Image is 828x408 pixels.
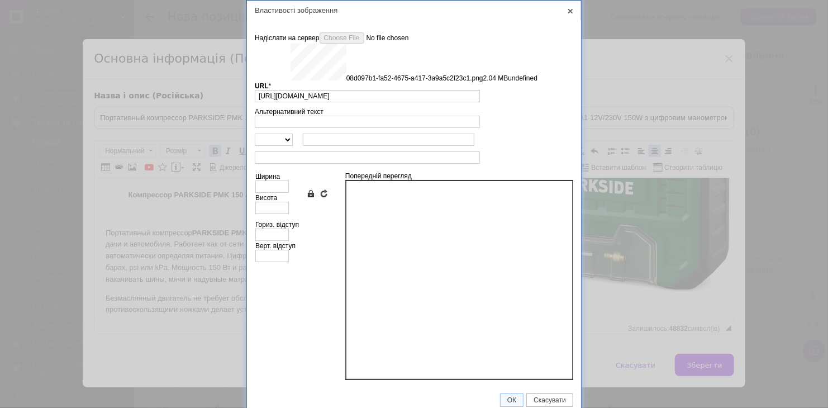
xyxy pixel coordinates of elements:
label: Ширина [255,173,280,181]
label: Висота [255,194,277,202]
td: 08d097b1-fa52-4675-a417-3a9a5c2f23c1.png [346,44,483,82]
a: Очистити поля розмірів [320,189,329,198]
label: Надіслати на сервер [255,32,446,44]
span: ОК [501,396,523,404]
a: Зберегти пропорції [306,189,315,198]
button: undefined [508,74,537,82]
strong: Компрессор PARKSIDE PMK 150 A1 12V/230V с цифровым дисплеем​​​​​​​ [34,12,280,21]
strong: PARKSIDE PMK 150 A1 [98,50,178,59]
div: Інформація про зображення [255,30,573,386]
body: Редактор, 912AA232-C972-48C1-813D-4541201E0B73 [11,11,461,23]
div: Властивості зображення [247,1,581,20]
label: Верт. відступ [255,242,296,250]
span: Скасувати [527,396,573,404]
strong: ​​​​​​​ [11,113,369,121]
span: Надіслати на сервер [255,34,320,42]
div: Попередній перегляд [345,172,573,380]
td: 2.04 MB [483,44,508,82]
p: Безмаслянный двигатель не требует обслуживания, а компактный корпус с ручкой и противоскользящими... [11,115,302,161]
label: URL [255,82,271,90]
a: Скасувати [526,393,573,407]
label: Гориз. відступ [255,221,299,229]
input: Надіслати на сервер [320,32,446,44]
p: Портативный компрессор — надежный помощник для дома, дачи и автомобиля. Работает как от сети 230 ... [11,49,302,107]
a: ОК [500,393,524,407]
label: Альтернативний текст [255,108,323,116]
a: Закрити [565,6,575,16]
